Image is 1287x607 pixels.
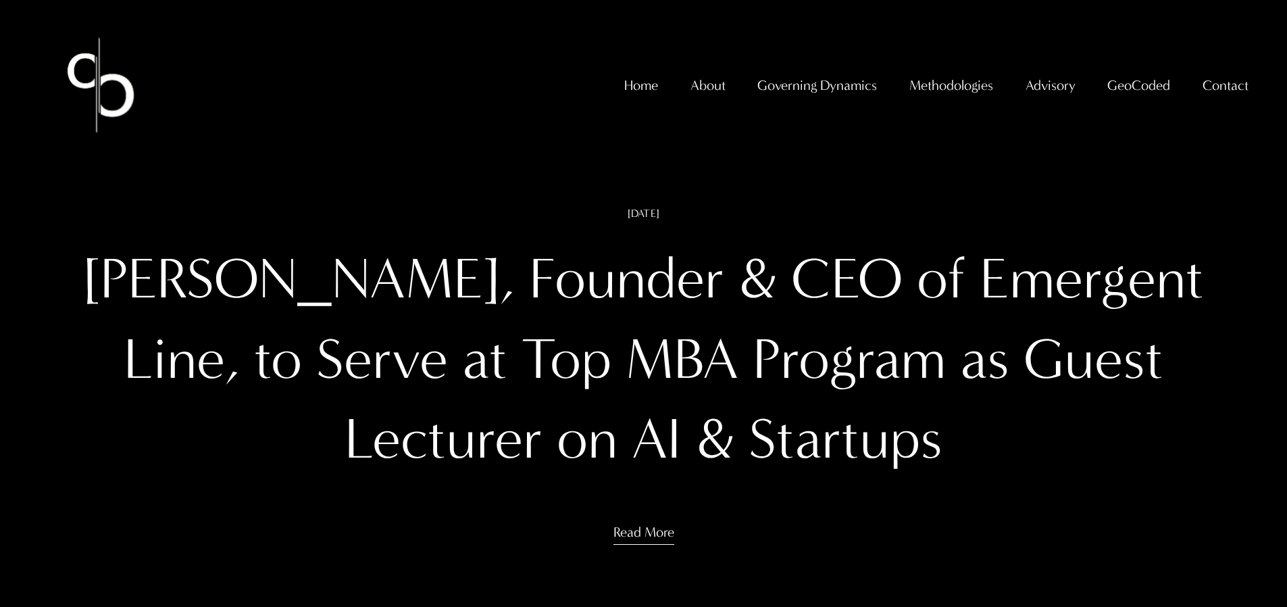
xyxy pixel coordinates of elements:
span: Methodologies [909,73,993,98]
span: Contact [1203,73,1248,98]
span: About [690,73,726,98]
a: folder dropdown [1107,72,1170,99]
span: Governing Dynamics [757,73,877,98]
span: Advisory [1026,73,1076,98]
a: folder dropdown [1203,72,1248,99]
time: [DATE] [628,208,659,219]
img: Christopher Sanchez &amp; Co. [39,23,163,147]
a: folder dropdown [757,72,877,99]
a: folder dropdown [909,72,993,99]
a: folder dropdown [690,72,726,99]
a: [PERSON_NAME], Founder & CEO of Emergent Line, to Serve at Top MBA Program as Guest Lecturer on A... [83,245,1204,472]
span: GeoCoded [1107,73,1170,98]
a: Read More [613,500,674,545]
a: folder dropdown [1026,72,1076,99]
a: Home [624,72,658,99]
